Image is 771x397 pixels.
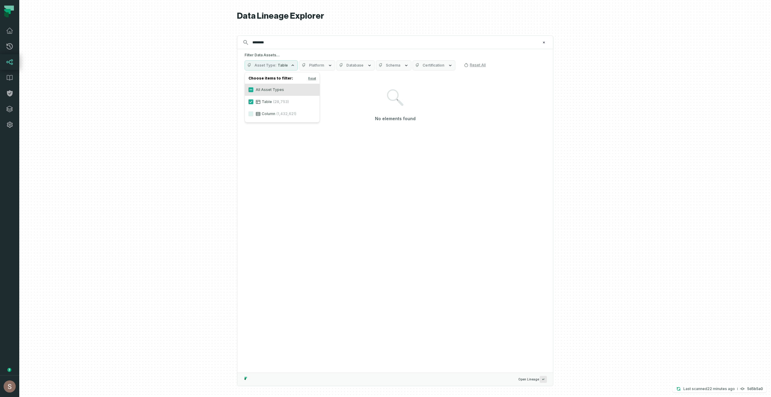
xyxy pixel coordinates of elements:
[747,387,763,391] h4: 5d5b5a0
[309,63,324,68] span: Platform
[245,53,546,58] h5: Filter Data Assets...
[386,63,400,68] span: Schema
[683,386,735,392] p: Last scanned
[541,39,547,45] button: Clear search query
[376,60,411,70] button: Schema
[308,76,316,81] button: Reset
[375,116,416,122] h4: No elements found
[461,60,488,70] button: Reset All
[237,74,553,373] div: Suggestions
[248,111,253,116] button: Column(1,432,621)
[245,96,320,108] label: Table
[346,63,364,68] span: Database
[254,63,276,68] span: Asset Type
[299,60,335,70] button: Platform
[336,60,375,70] button: Database
[278,63,288,68] span: Table
[423,63,444,68] span: Certification
[248,87,253,92] button: All Asset Types
[245,60,298,70] button: Asset TypeTable
[540,376,547,383] span: Press ↵ to add a new Data Asset to the graph
[248,99,253,104] button: Table(28,753)
[237,11,553,21] h1: Data Lineage Explorer
[245,84,320,96] label: All Asset Types
[276,111,296,116] span: (1,432,621)
[273,99,289,104] span: (28,753)
[245,108,320,120] label: Column
[413,60,455,70] button: Certification
[245,75,320,84] h4: Choose items to filter:
[518,376,547,383] span: Open Lineage
[673,385,766,392] button: Last scanned[DATE] 3:10:10 PM5d5b5a0
[4,380,16,392] img: avatar of Shay Gafniel
[7,367,12,373] div: Tooltip anchor
[707,386,735,391] relative-time: Sep 17, 2025, 3:10 PM GMT+3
